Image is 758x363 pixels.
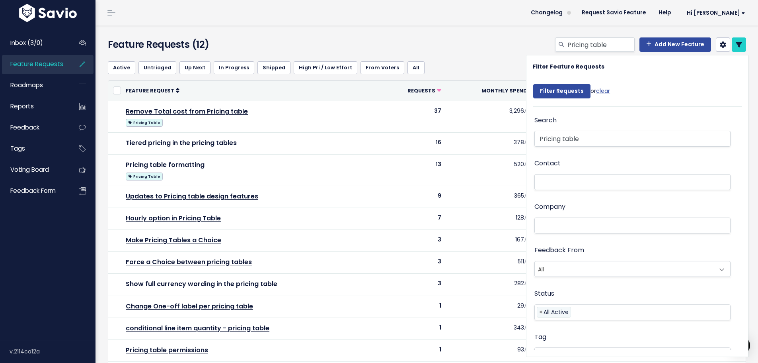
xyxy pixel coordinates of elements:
td: 13 [380,154,446,186]
span: Inbox (3/0) [10,39,43,47]
a: Up Next [179,61,210,74]
td: 282.00 [446,274,537,296]
td: 1 [380,318,446,339]
h4: Feature Requests (12) [108,37,313,52]
ul: Filter feature requests [108,61,746,74]
label: Contact [534,158,561,169]
a: Monthly spend [481,86,532,94]
span: Roadmaps [10,81,43,89]
a: High Pri / Low Effort [294,61,357,74]
label: Company [534,201,565,213]
td: 167.00 [446,230,537,252]
span: Monthly spend [481,87,527,94]
td: 7 [380,208,446,230]
li: All Active [537,307,571,318]
span: × [539,307,543,317]
a: Pricing Table [126,171,163,181]
a: clear [596,87,610,95]
div: or [533,80,610,106]
a: Feedback [2,118,66,137]
div: v.2114ca12a [10,341,95,362]
span: Hi [PERSON_NAME] [687,10,745,16]
a: Change One-off label per pricing table [126,302,253,311]
input: Filter Requests [533,84,590,98]
a: Tags [2,139,66,158]
td: 3 [380,252,446,274]
label: Search [534,115,557,126]
td: 3 [380,230,446,252]
a: Feature Requests [2,55,66,73]
td: 128.00 [446,208,537,230]
span: Feedback form [10,186,56,195]
a: Pricing table permissions [126,345,208,355]
td: 520.00 [446,154,537,186]
a: Hourly option in Pricing Table [126,214,221,223]
a: Show full currency wording in the pricing table [126,279,277,288]
a: From Voters [360,61,404,74]
label: Tag [534,332,546,343]
label: Status [534,288,554,300]
a: Active [108,61,135,74]
span: All [534,261,731,277]
a: All [407,61,425,74]
img: logo-white.9d6f32f41409.svg [17,4,79,22]
a: Help [652,7,677,19]
td: 365.00 [446,186,537,208]
span: Pricing Table [126,119,163,127]
td: 16 [380,132,446,154]
a: Remove Total cost from Pricing table [126,107,248,116]
a: Tiered pricing in the pricing tables [126,138,237,147]
td: 511.00 [446,252,537,274]
span: Feature Requests [10,60,63,68]
a: Make Pricing Tables a Choice [126,235,221,245]
span: Voting Board [10,165,49,174]
span: Changelog [531,10,563,16]
label: Feedback From [534,245,584,256]
a: Hi [PERSON_NAME] [677,7,752,19]
span: Tags [10,144,25,153]
td: 3 [380,274,446,296]
a: Pricing table formatting [126,160,205,169]
span: Requests [407,87,435,94]
a: Request Savio Feature [575,7,652,19]
span: Feedback [10,123,39,131]
span: Pricing Table [126,173,163,181]
a: Roadmaps [2,76,66,94]
span: Feature Request [126,87,174,94]
td: 9 [380,186,446,208]
a: Requests [407,86,441,94]
a: Add New Feature [639,37,711,52]
span: Reports [10,102,34,110]
td: 3,296.00 [446,101,537,132]
td: 1 [380,340,446,362]
span: All [535,261,714,277]
a: conditional line item quantity - pricing table [126,324,269,333]
td: 93.00 [446,340,537,362]
a: In Progress [214,61,254,74]
td: 29.00 [446,296,537,318]
a: Untriaged [138,61,176,74]
a: Feature Request [126,86,179,94]
td: 37 [380,101,446,132]
a: Pricing Table [126,117,163,127]
td: 378.00 [446,132,537,154]
a: Voting Board [2,161,66,179]
td: 343.00 [446,318,537,339]
strong: Filter Feature Requests [533,63,604,71]
input: Search features... [567,37,635,52]
input: Search Features [534,131,731,147]
a: Force a Choice between pricing tables [126,257,252,267]
a: Shipped [257,61,290,74]
a: Feedback form [2,182,66,200]
a: Inbox (3/0) [2,34,66,52]
a: Reports [2,97,66,116]
a: Updates to Pricing table design features [126,192,258,201]
td: 1 [380,296,446,318]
